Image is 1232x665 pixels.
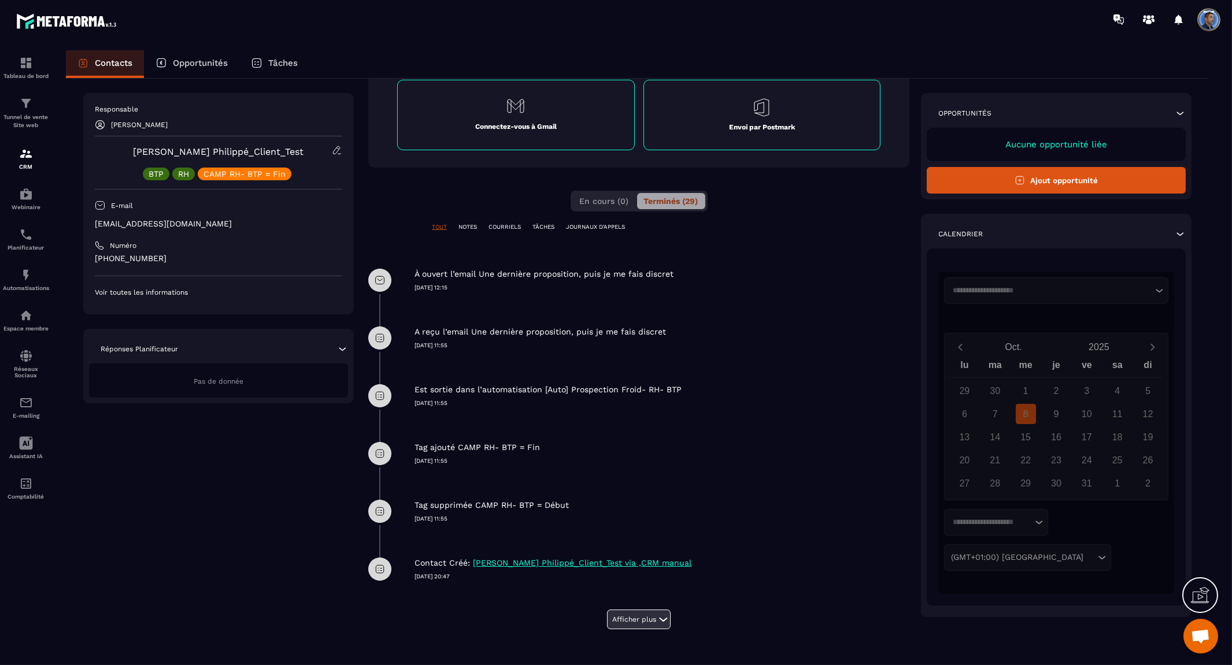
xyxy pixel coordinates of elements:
img: automations [19,187,33,201]
a: Tâches [239,50,309,78]
button: Terminés (29) [637,193,705,209]
img: scheduler [19,228,33,242]
a: automationsautomationsAutomatisations [3,259,49,300]
button: Afficher plus [607,610,671,629]
button: En cours (0) [573,193,636,209]
p: À ouvert l’email Une dernière proposition, puis je me fais discret [415,269,674,280]
p: CAMP RH- BTP = Fin [204,170,286,178]
a: [PERSON_NAME] Philippé_Client_Test [134,146,304,157]
p: Opportunités [938,109,991,118]
p: [DATE] 11:55 [415,399,909,407]
p: [EMAIL_ADDRESS][DOMAIN_NAME] [95,218,342,229]
p: A reçu l’email Une dernière proposition, puis je me fais discret [415,326,666,337]
p: Automatisations [3,285,49,291]
p: [DATE] 11:55 [415,341,909,350]
div: Ouvrir le chat [1183,619,1218,653]
a: Assistant IA [3,428,49,468]
p: JOURNAUX D'APPELS [566,223,625,231]
img: formation [19,96,33,110]
p: Tunnel de vente Site web [3,113,49,129]
p: Calendrier [938,229,983,239]
p: Espace membre [3,325,49,332]
p: Tag supprimée CAMP RH- BTP = Début [415,500,569,511]
p: Comptabilité [3,493,49,500]
a: formationformationCRM [3,138,49,179]
p: BTP [149,170,164,178]
p: Webinaire [3,204,49,210]
img: automations [19,268,33,282]
p: Responsable [95,105,342,114]
a: formationformationTunnel de vente Site web [3,88,49,138]
img: logo [16,10,120,32]
img: formation [19,56,33,70]
p: Connectez-vous à Gmail [475,122,557,131]
a: social-networksocial-networkRéseaux Sociaux [3,340,49,387]
a: emailemailE-mailing [3,387,49,428]
p: RH [178,170,189,178]
p: Numéro [110,241,136,250]
a: schedulerschedulerPlanificateur [3,219,49,259]
p: [DATE] 20:47 [415,573,909,581]
span: Pas de donnée [194,377,243,385]
p: Contact Créé: [415,558,470,569]
p: [DATE] 11:55 [415,515,909,523]
p: [PHONE_NUMBER] [95,253,342,264]
span: Terminés (29) [644,196,698,206]
a: Contacts [66,50,144,78]
p: E-mail [111,201,133,210]
a: automationsautomationsWebinaire [3,179,49,219]
p: [PERSON_NAME] Philippé_Client_Test via ,CRM manual [473,558,691,569]
img: automations [19,309,33,322]
button: Ajout opportunité [927,167,1186,194]
p: Planificateur [3,244,49,251]
p: Opportunités [173,58,228,68]
span: En cours (0) [580,196,629,206]
p: Tag ajouté CAMP RH- BTP = Fin [415,442,540,453]
p: [DATE] 11:55 [415,457,909,465]
p: Assistant IA [3,453,49,459]
p: Réponses Planificateur [101,344,178,354]
img: email [19,396,33,410]
p: Réseaux Sociaux [3,366,49,378]
p: Contacts [95,58,132,68]
p: CRM [3,164,49,170]
a: formationformationTableau de bord [3,47,49,88]
p: Tâches [268,58,298,68]
a: automationsautomationsEspace membre [3,300,49,340]
p: TÂCHES [532,223,554,231]
a: accountantaccountantComptabilité [3,468,49,508]
p: Voir toutes les informations [95,288,342,297]
img: social-network [19,349,33,363]
p: Est sortie dans l’automatisation [Auto] Prospection Froid- RH- BTP [415,384,682,395]
p: [PERSON_NAME] [111,121,168,129]
p: E-mailing [3,413,49,419]
p: Tableau de bord [3,73,49,79]
p: TOUT [432,223,447,231]
p: [DATE] 12:15 [415,284,909,292]
p: Aucune opportunité liée [938,139,1174,150]
img: accountant [19,477,33,491]
p: Envoi par Postmark [729,122,795,132]
p: COURRIELS [489,223,521,231]
a: Opportunités [144,50,239,78]
p: NOTES [458,223,477,231]
img: formation [19,147,33,161]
